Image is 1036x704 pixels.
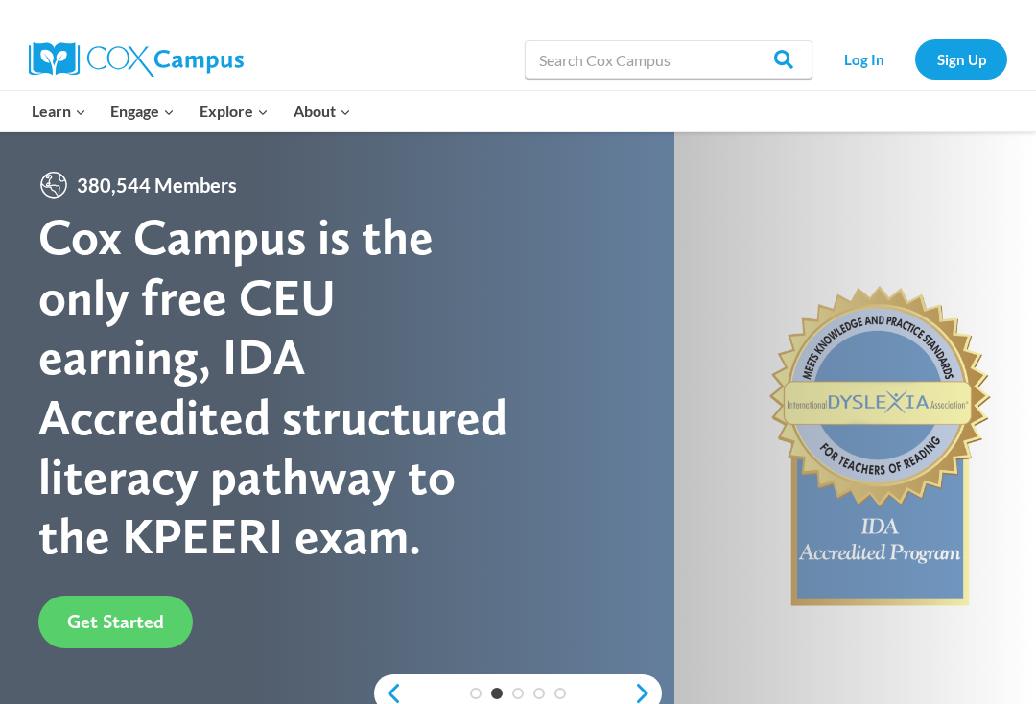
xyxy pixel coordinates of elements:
img: Cox Campus [29,42,244,77]
nav: Primary Navigation [19,91,363,131]
span: Engage [110,99,175,124]
a: Sign Up [915,39,1007,79]
a: 1 [470,688,482,699]
input: Search Cox Campus [525,40,812,79]
a: Log In [822,39,906,79]
span: Learn [32,99,86,124]
a: 4 [533,688,545,699]
a: 5 [554,688,566,699]
nav: Secondary Navigation [822,39,1007,79]
span: About [294,99,351,124]
span: Explore [200,99,269,124]
a: 2 [491,688,503,699]
span: 380,544 Members [69,170,245,200]
a: Get Started [38,596,193,648]
span: Get Started [67,610,164,633]
a: 3 [512,688,524,699]
div: Cox Campus is the only free CEU earning, IDA Accredited structured literacy pathway to the KPEERI... [38,207,518,566]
